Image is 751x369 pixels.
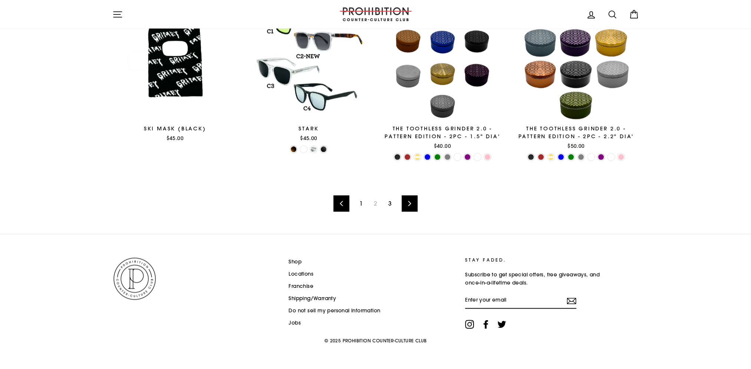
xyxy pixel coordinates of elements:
div: STARK [246,125,372,133]
p: STAY FADED. [465,256,611,263]
a: 3 [384,197,396,209]
a: Jobs [289,318,301,329]
div: $40.00 [380,142,505,150]
div: $45.00 [112,134,238,142]
a: 1 [355,197,367,209]
div: Ski Mask (Black) [112,125,238,133]
div: $45.00 [246,134,372,142]
a: Do not sell my personal information [289,305,380,316]
div: $50.00 [513,142,639,150]
a: Locations [289,269,313,280]
div: The Toothless Grinder 2.0 - Pattern Edition - 2PC - 2.2" Dia' [513,125,639,140]
img: PROHIBITION COUNTER-CULTURE CLUB [112,256,157,301]
span: 2 [369,197,382,209]
p: Subscribe to get special offers, free giveaways, and once-in-a-lifetime deals. [465,271,611,287]
p: © 2025 PROHIBITION COUNTER-CULTURE CLUB [112,334,639,347]
img: PROHIBITION COUNTER-CULTURE CLUB [339,7,413,21]
div: The Toothless Grinder 2.0 - Pattern Edition - 2PC - 1.5" Dia' [380,125,505,140]
a: Shop [289,256,302,267]
input: Enter your email [465,292,576,309]
a: Franchise [289,281,313,292]
a: Shipping/Warranty [289,293,336,304]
